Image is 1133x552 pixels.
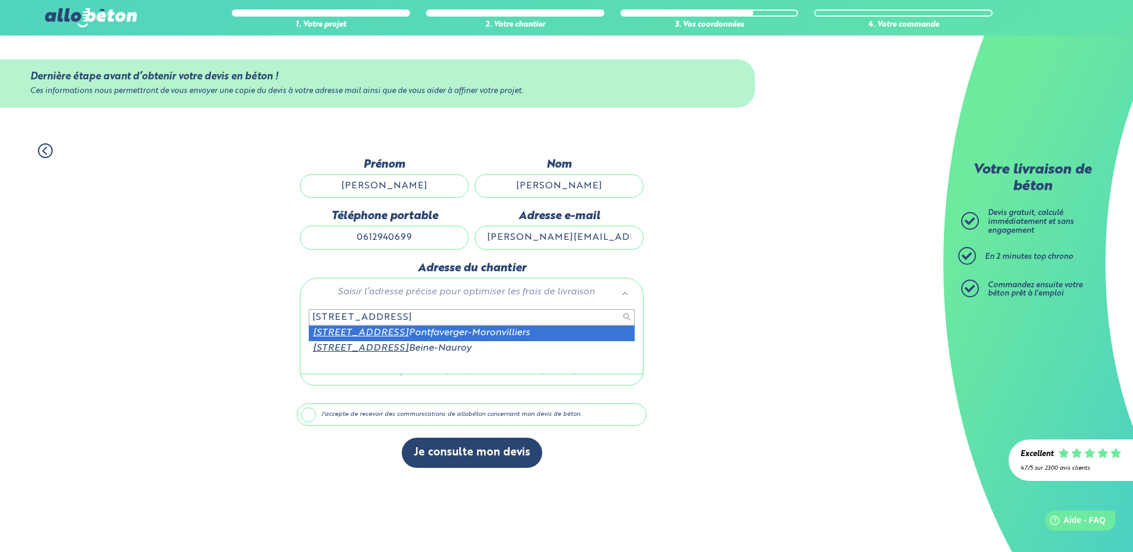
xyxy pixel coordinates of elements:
[313,328,409,338] span: [STREET_ADDRESS]
[1028,506,1120,539] iframe: Help widget launcher
[313,344,409,353] span: [STREET_ADDRESS]
[309,341,635,356] div: Beine-Nauroy
[309,326,635,341] div: Pontfaverger-Moronvilliers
